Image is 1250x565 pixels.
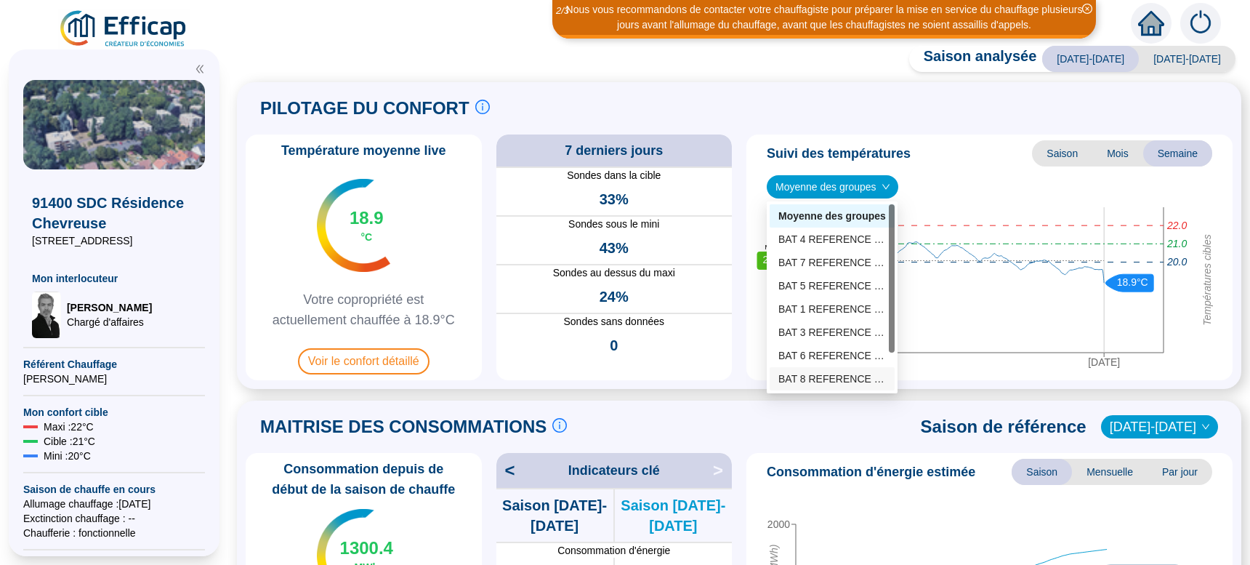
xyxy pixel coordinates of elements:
span: Saison [DATE]-[DATE] [615,495,732,536]
div: BAT 6 REFERENCE (5 sondes) [770,344,895,367]
div: Moyenne des groupes [770,204,895,228]
span: Sondes dans la cible [496,168,733,183]
span: 18.9 [350,207,384,230]
span: Consommation depuis de début de la saison de chauffe [251,459,476,500]
div: BAT 7 REFERENCE (5 sondes) [770,251,895,274]
span: Semaine [1143,140,1212,167]
span: MAITRISE DES CONSOMMATIONS [260,415,547,438]
span: [DATE]-[DATE] [1042,46,1139,72]
div: BAT 3 REFERENCE (7 sondes) [770,321,895,344]
img: Chargé d'affaires [32,292,61,338]
img: efficap energie logo [58,9,190,49]
span: 0 [610,335,618,356]
text: Moyenne [765,244,791,251]
span: down [882,183,890,191]
i: 2 / 3 [556,5,569,16]
text: 20.1°C [763,254,794,265]
div: BAT 5 REFERENCE (6 sondes) [778,279,886,294]
div: BAT 8 REFERENCE (6 sondes) [778,372,886,387]
span: Voir le confort détaillé [298,348,430,374]
span: [PERSON_NAME] [23,372,205,386]
span: Cible : 21 °C [44,434,95,449]
img: alerts [1180,3,1221,44]
span: Température moyenne live [273,140,455,161]
span: Saison [1032,140,1092,167]
span: Saison [DATE]-[DATE] [496,495,613,536]
span: 2022-2023 [1110,416,1209,438]
span: Saison de chauffe en cours [23,482,205,497]
span: Saison de référence [921,415,1086,438]
tspan: [DATE] [1088,356,1120,368]
span: down [1201,422,1210,431]
span: Mon confort cible [23,405,205,420]
span: Suivi des températures [767,143,911,164]
span: Mois [1092,140,1143,167]
tspan: 21.0 [1166,238,1187,249]
tspan: 2000 [767,518,790,530]
span: Référent Chauffage [23,357,205,372]
span: double-left [195,64,205,74]
span: Saison analysée [909,46,1037,72]
span: [STREET_ADDRESS] [32,233,196,248]
span: Maxi : 22 °C [44,420,94,434]
span: Allumage chauffage : [DATE] [23,497,205,511]
span: 7 derniers jours [565,140,663,161]
span: Mon interlocuteur [32,271,196,286]
span: Par jour [1148,459,1212,485]
span: Mensuelle [1072,459,1148,485]
span: < [496,459,515,482]
span: Moyenne des groupes [775,176,890,198]
span: close-circle [1082,4,1092,14]
span: Chargé d'affaires [67,315,152,329]
span: Sondes sous le mini [496,217,733,232]
span: 43% [600,238,629,258]
div: BAT 5 REFERENCE (6 sondes) [770,274,895,297]
span: info-circle [475,100,490,114]
span: Consommation d'énergie estimée [767,462,975,482]
img: indicateur températures [317,179,390,272]
text: 18.9°C [1117,276,1148,288]
span: info-circle [552,418,567,433]
tspan: 22.0 [1166,220,1187,231]
span: 91400 SDC Résidence Chevreuse [32,193,196,233]
tspan: 20.0 [1166,256,1187,268]
span: Votre copropriété est actuellement chauffée à 18.9°C [251,289,476,330]
div: BAT 8 REFERENCE (6 sondes) [770,367,895,390]
span: Sondes sans données [496,314,733,329]
div: Moyenne des groupes [778,209,886,224]
span: home [1138,10,1164,36]
span: Sondes au dessus du maxi [496,265,733,281]
div: BAT 1 REFERENCE (4 sondes) [770,297,895,321]
span: Consommation d'énergie [496,543,733,558]
span: Indicateurs clé [568,460,660,481]
span: PILOTAGE DU CONFORT [260,97,469,120]
span: Chaufferie : fonctionnelle [23,526,205,540]
div: Nous vous recommandons de contacter votre chauffagiste pour préparer la mise en service du chauff... [555,2,1094,33]
div: BAT 6 REFERENCE (5 sondes) [778,348,886,364]
div: BAT 4 REFERENCE (4 sondes) [770,228,895,251]
div: BAT 3 REFERENCE (7 sondes) [778,325,886,340]
tspan: Températures cibles [1201,234,1213,326]
span: Saison [1012,459,1072,485]
span: Mini : 20 °C [44,449,91,463]
span: Exctinction chauffage : -- [23,511,205,526]
div: BAT 4 REFERENCE (4 sondes) [778,232,886,247]
span: °C [360,230,372,244]
span: 1300.4 [340,537,393,560]
span: [DATE]-[DATE] [1139,46,1235,72]
div: BAT 7 REFERENCE (5 sondes) [778,255,886,271]
span: [PERSON_NAME] [67,300,152,315]
span: 24% [600,286,629,307]
span: 33% [600,189,629,209]
span: > [713,459,732,482]
div: BAT 1 REFERENCE (4 sondes) [778,302,886,317]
